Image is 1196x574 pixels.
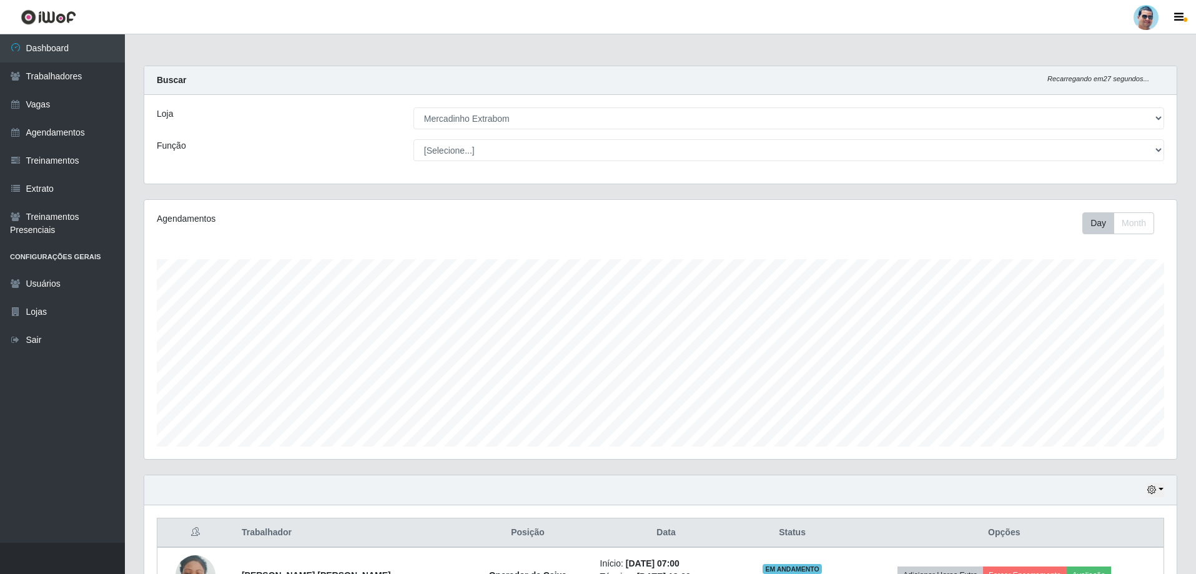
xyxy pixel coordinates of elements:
th: Status [740,518,845,548]
div: Toolbar with button groups [1082,212,1164,234]
strong: Buscar [157,75,186,85]
label: Função [157,139,186,152]
th: Trabalhador [234,518,463,548]
th: Data [593,518,740,548]
time: [DATE] 07:00 [626,558,680,568]
div: First group [1082,212,1154,234]
i: Recarregando em 27 segundos... [1047,75,1149,82]
div: Agendamentos [157,212,566,225]
li: Início: [600,557,733,570]
th: Opções [845,518,1164,548]
img: CoreUI Logo [21,9,76,25]
th: Posição [463,518,592,548]
button: Day [1082,212,1114,234]
span: EM ANDAMENTO [763,564,822,574]
button: Month [1114,212,1154,234]
label: Loja [157,107,173,121]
